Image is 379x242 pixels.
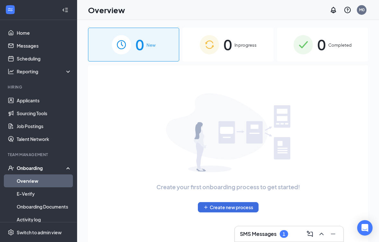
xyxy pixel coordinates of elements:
div: M0 [359,7,365,13]
div: Onboarding [17,165,66,171]
span: Create your first onboarding process to get started! [156,182,300,191]
div: Hiring [8,84,70,90]
h1: Overview [88,5,125,15]
svg: QuestionInfo [344,6,351,14]
div: Switch to admin view [17,229,62,236]
svg: WorkstreamLogo [7,6,13,13]
span: In progress [234,42,257,48]
svg: ChevronUp [318,230,325,238]
svg: Plus [203,205,208,210]
span: Completed [328,42,352,48]
a: Sourcing Tools [17,107,72,120]
svg: Settings [8,229,14,236]
span: 0 [224,33,232,56]
button: PlusCreate new process [198,202,259,212]
svg: Collapse [62,7,68,13]
span: 0 [136,33,144,56]
a: Onboarding Documents [17,200,72,213]
a: Messages [17,39,72,52]
a: Applicants [17,94,72,107]
span: New [146,42,155,48]
button: ChevronUp [316,229,327,239]
a: Home [17,26,72,39]
svg: ComposeMessage [306,230,314,238]
a: Overview [17,174,72,187]
div: Open Intercom Messenger [357,220,373,236]
a: Job Postings [17,120,72,133]
a: E-Verify [17,187,72,200]
a: Talent Network [17,133,72,145]
svg: Notifications [330,6,337,14]
button: ComposeMessage [305,229,315,239]
svg: Analysis [8,68,14,75]
span: 0 [317,33,326,56]
div: Reporting [17,68,72,75]
div: 1 [283,231,285,237]
svg: Minimize [329,230,337,238]
a: Scheduling [17,52,72,65]
svg: UserCheck [8,165,14,171]
h3: SMS Messages [240,230,277,237]
a: Activity log [17,213,72,226]
div: Team Management [8,152,70,157]
button: Minimize [328,229,338,239]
